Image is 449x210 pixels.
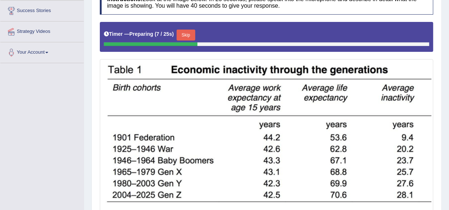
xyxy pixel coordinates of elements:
[156,31,172,37] b: 7 / 25s
[172,31,174,37] b: )
[0,1,84,19] a: Success Stories
[0,22,84,40] a: Strategy Videos
[129,31,153,37] b: Preparing
[0,42,84,61] a: Your Account
[177,30,195,41] button: Skip
[104,31,174,37] h5: Timer —
[155,31,156,37] b: (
